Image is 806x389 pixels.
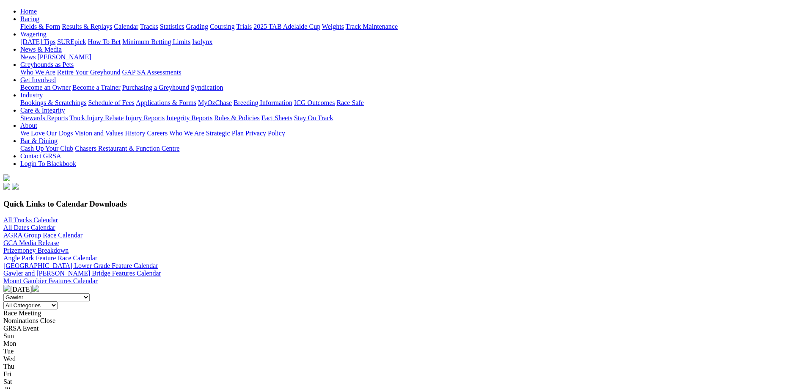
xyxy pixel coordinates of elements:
[294,114,333,121] a: Stay On Track
[20,99,803,107] div: Industry
[210,23,235,30] a: Coursing
[336,99,363,106] a: Race Safe
[125,114,165,121] a: Injury Reports
[20,61,74,68] a: Greyhounds as Pets
[20,160,76,167] a: Login To Blackbook
[88,99,134,106] a: Schedule of Fees
[3,285,803,293] div: [DATE]
[3,216,58,223] a: All Tracks Calendar
[166,114,212,121] a: Integrity Reports
[3,277,98,284] a: Mount Gambier Features Calendar
[3,224,55,231] a: All Dates Calendar
[3,239,59,246] a: GCA Media Release
[57,38,86,45] a: SUREpick
[32,285,39,292] img: chevron-right-pager-white.svg
[57,69,121,76] a: Retire Your Greyhound
[20,8,37,15] a: Home
[206,130,244,137] a: Strategic Plan
[3,183,10,190] img: facebook.svg
[3,285,10,292] img: chevron-left-pager-white.svg
[88,38,121,45] a: How To Bet
[20,152,61,160] a: Contact GRSA
[12,183,19,190] img: twitter.svg
[322,23,344,30] a: Weights
[3,317,803,325] div: Nominations Close
[20,15,39,22] a: Racing
[3,254,97,262] a: Angle Park Feature Race Calendar
[20,76,56,83] a: Get Involved
[253,23,320,30] a: 2025 TAB Adelaide Cup
[236,23,252,30] a: Trials
[20,130,73,137] a: We Love Our Dogs
[3,232,83,239] a: AGRA Group Race Calendar
[122,69,182,76] a: GAP SA Assessments
[214,114,260,121] a: Rules & Policies
[20,84,803,91] div: Get Involved
[20,69,803,76] div: Greyhounds as Pets
[294,99,335,106] a: ICG Outcomes
[3,270,161,277] a: Gawler and [PERSON_NAME] Bridge Features Calendar
[20,38,803,46] div: Wagering
[20,137,58,144] a: Bar & Dining
[20,114,68,121] a: Stewards Reports
[20,69,55,76] a: Who We Are
[122,38,190,45] a: Minimum Betting Limits
[3,309,803,317] div: Race Meeting
[20,53,803,61] div: News & Media
[3,174,10,181] img: logo-grsa-white.png
[261,114,292,121] a: Fact Sheets
[20,114,803,122] div: Care & Integrity
[3,199,803,209] h3: Quick Links to Calendar Downloads
[20,46,62,53] a: News & Media
[3,348,803,355] div: Tue
[3,325,803,332] div: GRSA Event
[37,53,91,61] a: [PERSON_NAME]
[160,23,184,30] a: Statistics
[3,363,803,370] div: Thu
[20,38,55,45] a: [DATE] Tips
[3,332,803,340] div: Sun
[20,145,73,152] a: Cash Up Your Club
[20,99,86,106] a: Bookings & Scratchings
[20,53,36,61] a: News
[114,23,138,30] a: Calendar
[20,84,71,91] a: Become an Owner
[198,99,232,106] a: MyOzChase
[62,23,112,30] a: Results & Replays
[136,99,196,106] a: Applications & Forms
[20,23,60,30] a: Fields & Form
[234,99,292,106] a: Breeding Information
[125,130,145,137] a: History
[3,247,69,254] a: Prizemoney Breakdown
[20,107,65,114] a: Care & Integrity
[20,91,43,99] a: Industry
[20,30,47,38] a: Wagering
[69,114,124,121] a: Track Injury Rebate
[20,145,803,152] div: Bar & Dining
[72,84,121,91] a: Become a Trainer
[20,23,803,30] div: Racing
[186,23,208,30] a: Grading
[169,130,204,137] a: Who We Are
[20,122,37,129] a: About
[147,130,168,137] a: Careers
[122,84,189,91] a: Purchasing a Greyhound
[245,130,285,137] a: Privacy Policy
[3,370,803,378] div: Fri
[192,38,212,45] a: Isolynx
[191,84,223,91] a: Syndication
[75,145,179,152] a: Chasers Restaurant & Function Centre
[20,130,803,137] div: About
[3,378,803,386] div: Sat
[346,23,398,30] a: Track Maintenance
[74,130,123,137] a: Vision and Values
[3,262,158,269] a: [GEOGRAPHIC_DATA] Lower Grade Feature Calendar
[140,23,158,30] a: Tracks
[3,355,803,363] div: Wed
[3,340,803,348] div: Mon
